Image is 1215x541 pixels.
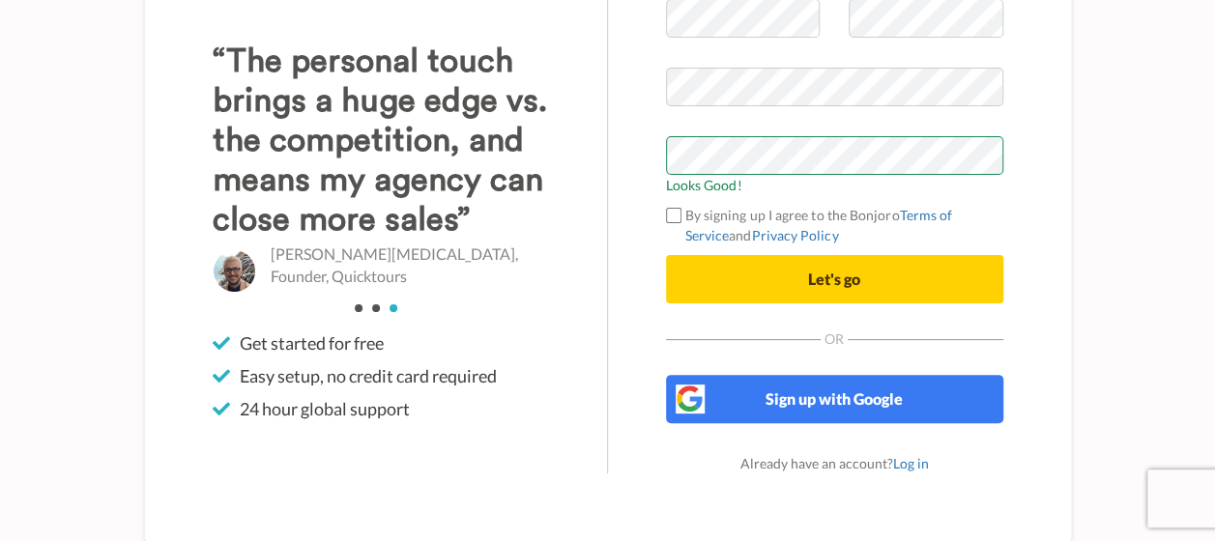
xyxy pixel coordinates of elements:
span: Sign up with Google [766,389,903,408]
a: Terms of Service [685,207,953,243]
span: Already have an account? [740,455,929,471]
span: Let's go [808,270,860,288]
span: Easy setup, no credit card required [240,364,497,387]
input: By signing up I agree to the BonjoroTerms of ServiceandPrivacy Policy [666,208,681,223]
a: Log in [893,455,929,471]
button: Sign up with Google [666,375,1003,423]
h3: “The personal touch brings a huge edge vs. the competition, and means my agency can close more sa... [213,42,550,240]
label: By signing up I agree to the Bonjoro and [666,205,1003,245]
a: Privacy Policy [751,227,838,243]
span: Looks Good! [666,175,1003,195]
p: [PERSON_NAME][MEDICAL_DATA], Founder, Quicktours [271,243,550,288]
span: Get started for free [240,331,384,355]
button: Let's go [666,255,1003,303]
img: Daniel Nix, Founder, Quicktours [213,249,256,293]
span: 24 hour global support [240,397,410,420]
span: Or [821,332,848,346]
